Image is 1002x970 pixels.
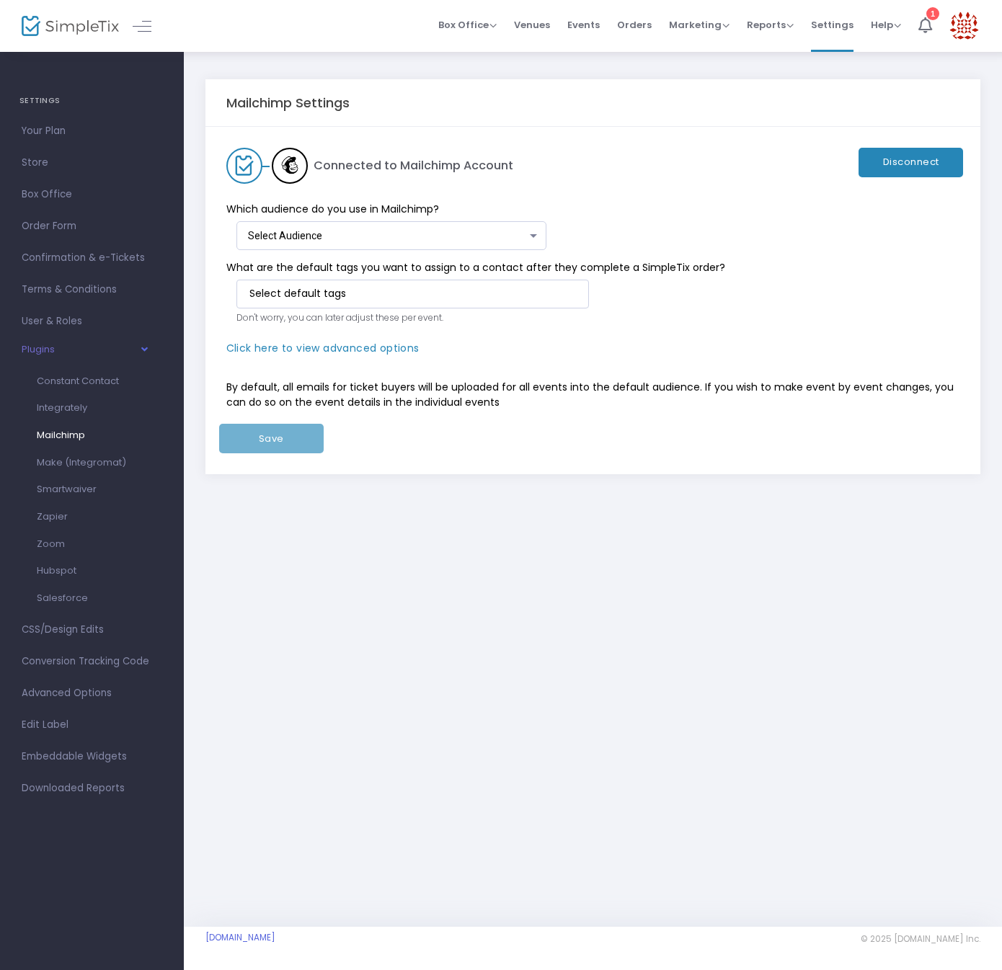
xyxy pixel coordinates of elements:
span: Box Office [438,18,497,32]
span: Order Form [22,217,162,236]
a: [DOMAIN_NAME] [205,932,275,943]
span: Reports [747,18,794,32]
span: Downloaded Reports [22,779,162,798]
input: NO DATA FOUND [249,286,582,301]
span: Salesforce [37,591,88,605]
a: Hubspot [25,557,137,584]
span: Store [22,153,162,172]
a: Integrately [25,394,137,422]
span: Conversion Tracking Code [22,652,162,671]
span: Confirmation & e-Tickets [22,249,162,267]
img: SimpleTix logo [234,155,255,177]
span: Which audience do you use in Mailchimp? [219,202,953,217]
span: Advanced Options [22,684,162,703]
a: Zapier [25,503,137,530]
span: Orders [617,6,652,43]
span: Your Plan [22,122,162,141]
h5: Mailchimp Settings [226,95,350,111]
span: User & Roles [22,312,162,331]
button: Plugins [22,344,146,362]
span: Mailchimp [37,428,85,442]
span: Make (Integromat) [37,455,126,469]
span: CSS/Design Edits [22,620,162,639]
a: Salesforce [25,584,137,612]
span: Smartwaiver [37,482,97,496]
a: Mailchimp [25,422,137,449]
ul: Plugins [25,362,137,616]
span: Zapier [37,510,68,523]
span: Constant Contact [37,374,119,388]
span: Embeddable Widgets [22,747,162,766]
div: 1 [926,7,939,20]
span: Select Audience [248,230,322,241]
span: Terms & Conditions [22,280,162,299]
h5: Connected to Mailchimp Account [314,159,513,173]
h4: SETTINGS [19,86,164,115]
span: Events [567,6,600,43]
span: Marketing [669,18,730,32]
a: Smartwaiver [25,476,137,503]
span: Zoom [37,537,65,551]
span: Venues [514,6,550,43]
a: Zoom [25,530,137,558]
button: Disconnect [859,148,963,177]
span: Edit Label [22,716,162,734]
span: Settings [811,6,854,43]
a: Make (Integromat) [25,449,137,476]
a: Constant Contact [25,368,137,395]
span: © 2025 [DOMAIN_NAME] Inc. [861,933,980,945]
span: Help [871,18,901,32]
span: Box Office [22,185,162,204]
p: By default, all emails for ticket buyers will be uploaded for all events into the default audienc... [226,380,960,410]
span: Integrately [37,401,87,414]
span: Click here to view advanced options [226,341,420,355]
span: Hubspot [37,564,76,577]
img: Mailchimp logo [280,155,300,175]
span: What are the default tags you want to assign to a contact after they complete a SimpleTix order? [219,260,953,275]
